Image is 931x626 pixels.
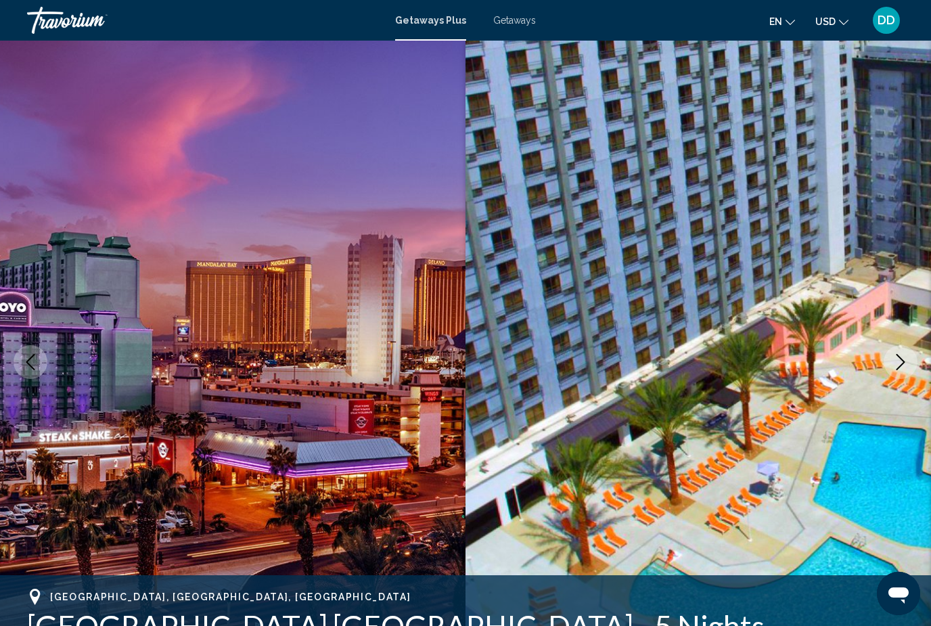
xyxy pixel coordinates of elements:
button: Change currency [815,12,848,31]
button: User Menu [869,6,904,35]
a: Getaways [493,15,536,26]
span: USD [815,16,836,27]
span: DD [878,14,895,27]
iframe: Button to launch messaging window [877,572,920,615]
span: en [769,16,782,27]
a: Travorium [27,7,382,34]
button: Previous image [14,345,47,379]
a: Getaways Plus [395,15,466,26]
button: Change language [769,12,795,31]
button: Next image [884,345,917,379]
span: [GEOGRAPHIC_DATA], [GEOGRAPHIC_DATA], [GEOGRAPHIC_DATA] [50,591,411,602]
